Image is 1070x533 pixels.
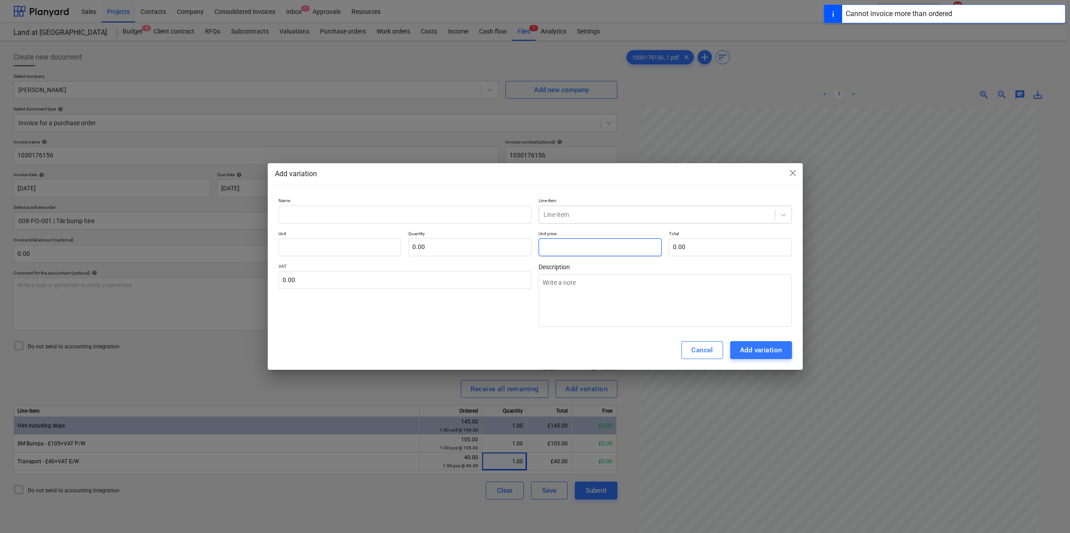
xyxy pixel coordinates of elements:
div: Cannot invoice more than ordered [846,8,952,19]
span: Description [539,263,792,271]
p: Unit [278,231,402,238]
iframe: Chat Widget [1025,490,1070,533]
p: VAT [278,263,532,271]
button: Cancel [681,341,723,359]
p: Quantity [408,231,531,238]
div: close [788,168,798,182]
p: Total [669,231,792,238]
div: Cancel [691,344,713,356]
p: Line-item [539,198,792,205]
p: Unit price [539,231,662,238]
button: Add variation [730,341,792,359]
span: close [788,168,798,178]
div: Add variation [740,344,782,356]
div: Add variation [275,169,796,179]
p: Name [278,198,532,205]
